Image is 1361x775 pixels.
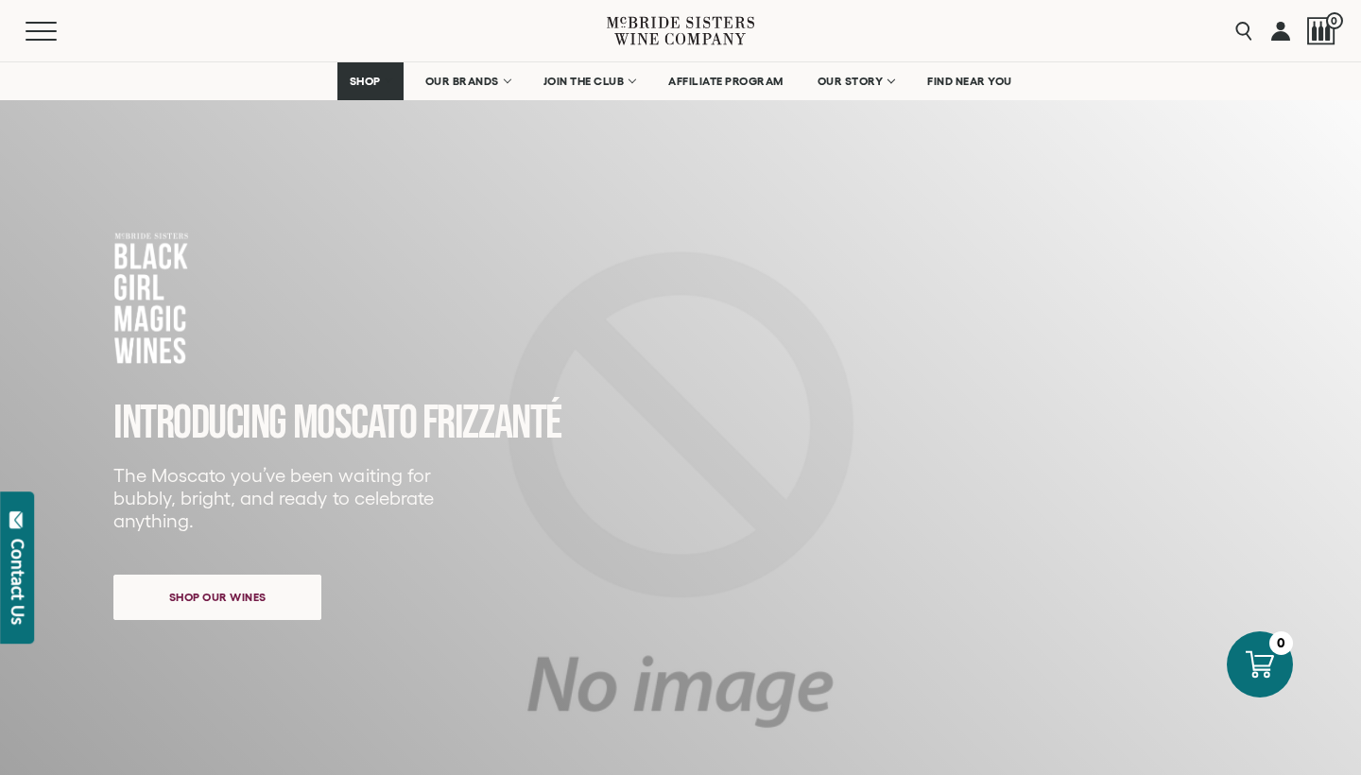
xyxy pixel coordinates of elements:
[26,22,94,41] button: Mobile Menu Trigger
[337,62,404,100] a: SHOP
[818,75,884,88] span: OUR STORY
[113,464,446,532] p: The Moscato you’ve been waiting for bubbly, bright, and ready to celebrate anything.
[668,75,784,88] span: AFFILIATE PROGRAM
[113,575,321,620] a: Shop our wines
[113,395,286,452] span: INTRODUCING
[422,395,561,452] span: FRIZZANTé
[915,62,1025,100] a: FIND NEAR YOU
[413,62,522,100] a: OUR BRANDS
[805,62,906,100] a: OUR STORY
[927,75,1012,88] span: FIND NEAR YOU
[350,75,382,88] span: SHOP
[136,578,300,615] span: Shop our wines
[9,539,27,625] div: Contact Us
[531,62,647,100] a: JOIN THE CLUB
[293,395,417,452] span: MOSCATO
[425,75,499,88] span: OUR BRANDS
[543,75,625,88] span: JOIN THE CLUB
[1269,631,1293,655] div: 0
[656,62,796,100] a: AFFILIATE PROGRAM
[1326,12,1343,29] span: 0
